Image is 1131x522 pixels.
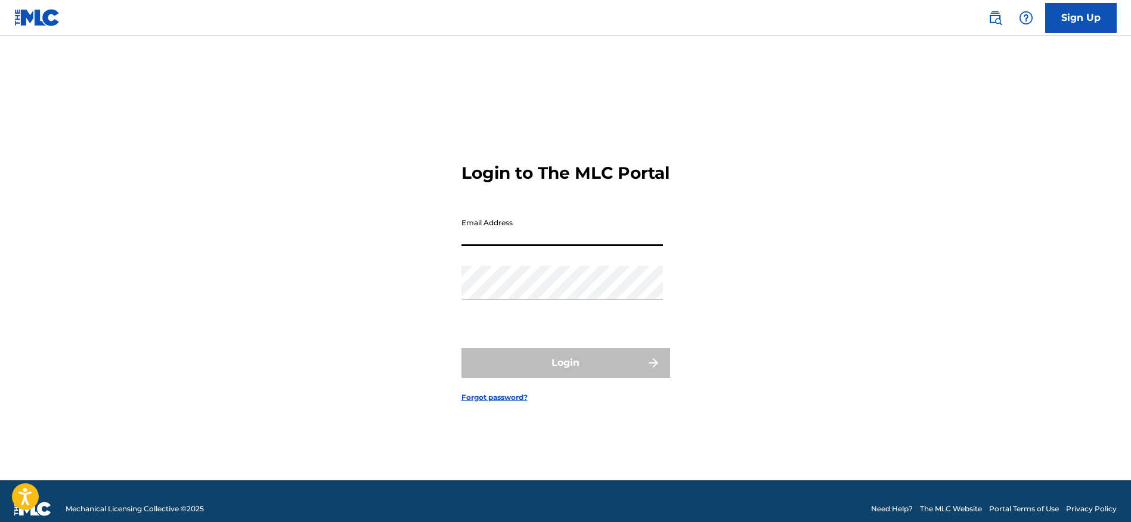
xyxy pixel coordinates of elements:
img: MLC Logo [14,9,60,26]
a: Portal Terms of Use [989,504,1059,514]
span: Mechanical Licensing Collective © 2025 [66,504,204,514]
a: Need Help? [871,504,913,514]
img: logo [14,502,51,516]
a: The MLC Website [920,504,982,514]
a: Sign Up [1045,3,1117,33]
a: Forgot password? [461,392,528,403]
a: Privacy Policy [1066,504,1117,514]
img: help [1019,11,1033,25]
a: Public Search [983,6,1007,30]
div: Help [1014,6,1038,30]
h3: Login to The MLC Portal [461,163,670,184]
img: search [988,11,1002,25]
